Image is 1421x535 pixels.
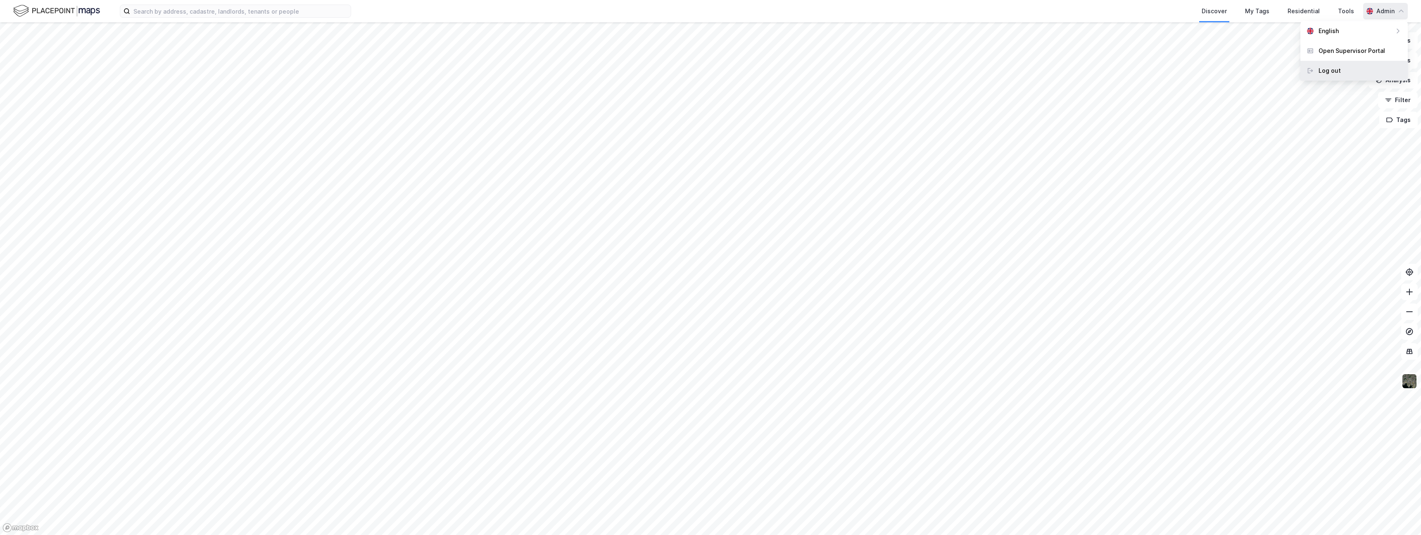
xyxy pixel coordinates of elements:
div: Discover [1202,6,1227,16]
img: logo.f888ab2527a4732fd821a326f86c7f29.svg [13,4,100,18]
div: Open Supervisor Portal [1319,46,1385,56]
iframe: Chat Widget [1380,495,1421,535]
input: Search by address, cadastre, landlords, tenants or people [130,5,351,17]
div: Tools [1338,6,1354,16]
div: Admin [1376,6,1395,16]
div: Widżet czatu [1380,495,1421,535]
div: Log out [1319,66,1341,76]
div: My Tags [1245,6,1269,16]
div: Residential [1288,6,1320,16]
div: English [1319,26,1339,36]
